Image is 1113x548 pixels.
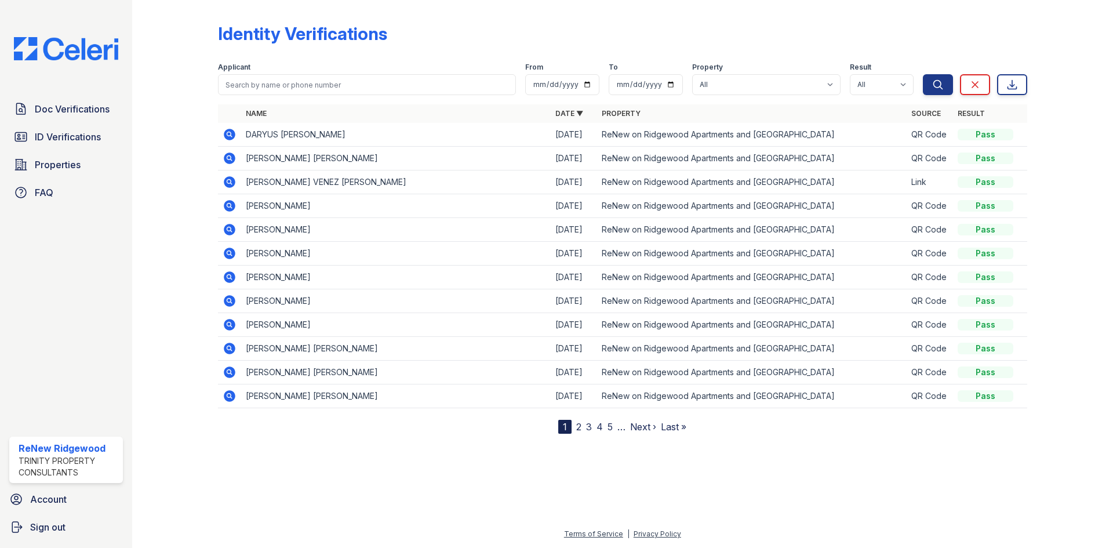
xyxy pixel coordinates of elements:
[241,289,551,313] td: [PERSON_NAME]
[692,63,723,72] label: Property
[558,420,572,434] div: 1
[19,455,118,478] div: Trinity Property Consultants
[9,125,123,148] a: ID Verifications
[634,529,681,538] a: Privacy Policy
[958,200,1013,212] div: Pass
[5,516,128,539] a: Sign out
[627,529,630,538] div: |
[241,266,551,289] td: [PERSON_NAME]
[9,153,123,176] a: Properties
[597,218,907,242] td: ReNew on Ridgewood Apartments and [GEOGRAPHIC_DATA]
[907,218,953,242] td: QR Code
[907,266,953,289] td: QR Code
[551,337,597,361] td: [DATE]
[525,63,543,72] label: From
[551,384,597,408] td: [DATE]
[661,421,686,433] a: Last »
[241,170,551,194] td: [PERSON_NAME] VENEZ [PERSON_NAME]
[597,147,907,170] td: ReNew on Ridgewood Apartments and [GEOGRAPHIC_DATA]
[958,129,1013,140] div: Pass
[596,421,603,433] a: 4
[241,123,551,147] td: DARYUS [PERSON_NAME]
[958,271,1013,283] div: Pass
[241,242,551,266] td: [PERSON_NAME]
[608,421,613,433] a: 5
[241,313,551,337] td: [PERSON_NAME]
[907,123,953,147] td: QR Code
[602,109,641,118] a: Property
[564,529,623,538] a: Terms of Service
[576,421,581,433] a: 2
[551,123,597,147] td: [DATE]
[907,313,953,337] td: QR Code
[958,176,1013,188] div: Pass
[958,390,1013,402] div: Pass
[907,170,953,194] td: Link
[241,218,551,242] td: [PERSON_NAME]
[907,242,953,266] td: QR Code
[907,147,953,170] td: QR Code
[907,337,953,361] td: QR Code
[551,242,597,266] td: [DATE]
[19,441,118,455] div: ReNew Ridgewood
[9,181,123,204] a: FAQ
[597,123,907,147] td: ReNew on Ridgewood Apartments and [GEOGRAPHIC_DATA]
[551,266,597,289] td: [DATE]
[907,384,953,408] td: QR Code
[246,109,267,118] a: Name
[551,313,597,337] td: [DATE]
[551,218,597,242] td: [DATE]
[958,319,1013,331] div: Pass
[597,170,907,194] td: ReNew on Ridgewood Apartments and [GEOGRAPHIC_DATA]
[218,63,250,72] label: Applicant
[218,23,387,44] div: Identity Verifications
[609,63,618,72] label: To
[597,266,907,289] td: ReNew on Ridgewood Apartments and [GEOGRAPHIC_DATA]
[850,63,871,72] label: Result
[597,194,907,218] td: ReNew on Ridgewood Apartments and [GEOGRAPHIC_DATA]
[907,361,953,384] td: QR Code
[551,170,597,194] td: [DATE]
[551,194,597,218] td: [DATE]
[35,158,81,172] span: Properties
[30,492,67,506] span: Account
[35,130,101,144] span: ID Verifications
[241,384,551,408] td: [PERSON_NAME] [PERSON_NAME]
[241,194,551,218] td: [PERSON_NAME]
[5,488,128,511] a: Account
[597,337,907,361] td: ReNew on Ridgewood Apartments and [GEOGRAPHIC_DATA]
[958,248,1013,259] div: Pass
[241,361,551,384] td: [PERSON_NAME] [PERSON_NAME]
[597,289,907,313] td: ReNew on Ridgewood Apartments and [GEOGRAPHIC_DATA]
[9,97,123,121] a: Doc Verifications
[5,37,128,60] img: CE_Logo_Blue-a8612792a0a2168367f1c8372b55b34899dd931a85d93a1a3d3e32e68fde9ad4.png
[555,109,583,118] a: Date ▼
[958,366,1013,378] div: Pass
[218,74,516,95] input: Search by name or phone number
[35,102,110,116] span: Doc Verifications
[241,147,551,170] td: [PERSON_NAME] [PERSON_NAME]
[551,289,597,313] td: [DATE]
[597,384,907,408] td: ReNew on Ridgewood Apartments and [GEOGRAPHIC_DATA]
[958,343,1013,354] div: Pass
[958,109,985,118] a: Result
[551,147,597,170] td: [DATE]
[586,421,592,433] a: 3
[597,313,907,337] td: ReNew on Ridgewood Apartments and [GEOGRAPHIC_DATA]
[617,420,625,434] span: …
[597,242,907,266] td: ReNew on Ridgewood Apartments and [GEOGRAPHIC_DATA]
[958,295,1013,307] div: Pass
[907,194,953,218] td: QR Code
[30,520,66,534] span: Sign out
[241,337,551,361] td: [PERSON_NAME] [PERSON_NAME]
[907,289,953,313] td: QR Code
[35,186,53,199] span: FAQ
[911,109,941,118] a: Source
[630,421,656,433] a: Next ›
[551,361,597,384] td: [DATE]
[597,361,907,384] td: ReNew on Ridgewood Apartments and [GEOGRAPHIC_DATA]
[958,224,1013,235] div: Pass
[958,153,1013,164] div: Pass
